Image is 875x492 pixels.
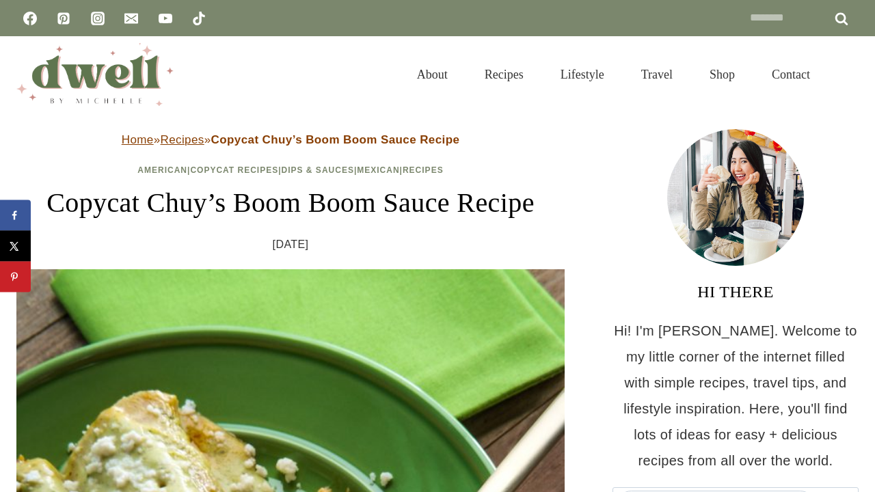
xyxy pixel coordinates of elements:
[273,234,309,255] time: [DATE]
[542,51,623,98] a: Lifestyle
[623,51,691,98] a: Travel
[399,51,466,98] a: About
[753,51,829,98] a: Contact
[137,165,443,175] span: | | | |
[399,51,829,98] nav: Primary Navigation
[282,165,354,175] a: Dips & Sauces
[16,43,174,106] img: DWELL by michelle
[403,165,444,175] a: Recipes
[122,133,460,146] span: » »
[122,133,154,146] a: Home
[137,165,187,175] a: American
[16,5,44,32] a: Facebook
[16,182,565,223] h1: Copycat Chuy’s Boom Boom Sauce Recipe
[50,5,77,32] a: Pinterest
[190,165,278,175] a: Copycat Recipes
[84,5,111,32] a: Instagram
[185,5,213,32] a: TikTok
[211,133,460,146] strong: Copycat Chuy’s Boom Boom Sauce Recipe
[691,51,753,98] a: Shop
[357,165,399,175] a: Mexican
[612,279,859,304] h3: HI THERE
[118,5,145,32] a: Email
[161,133,204,146] a: Recipes
[835,63,859,86] button: View Search Form
[466,51,542,98] a: Recipes
[612,318,859,474] p: Hi! I'm [PERSON_NAME]. Welcome to my little corner of the internet filled with simple recipes, tr...
[152,5,179,32] a: YouTube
